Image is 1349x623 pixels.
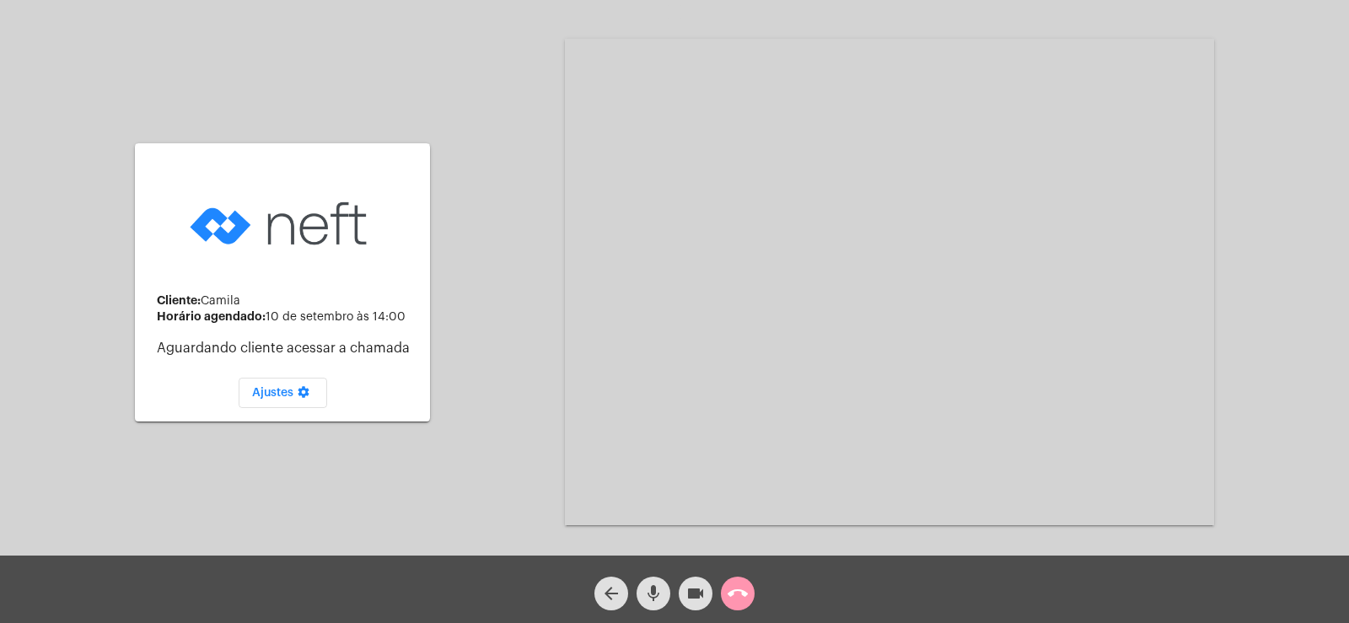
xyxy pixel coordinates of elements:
[185,175,379,272] img: logo-neft-novo-2.png
[293,385,314,405] mat-icon: settings
[728,583,748,604] mat-icon: call_end
[601,583,621,604] mat-icon: arrow_back
[157,294,201,306] strong: Cliente:
[157,341,417,356] p: Aguardando cliente acessar a chamada
[239,378,327,408] button: Ajustes
[685,583,706,604] mat-icon: videocam
[157,310,417,324] div: 10 de setembro às 14:00
[252,387,314,399] span: Ajustes
[157,310,266,322] strong: Horário agendado:
[157,294,417,308] div: Camila
[643,583,664,604] mat-icon: mic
